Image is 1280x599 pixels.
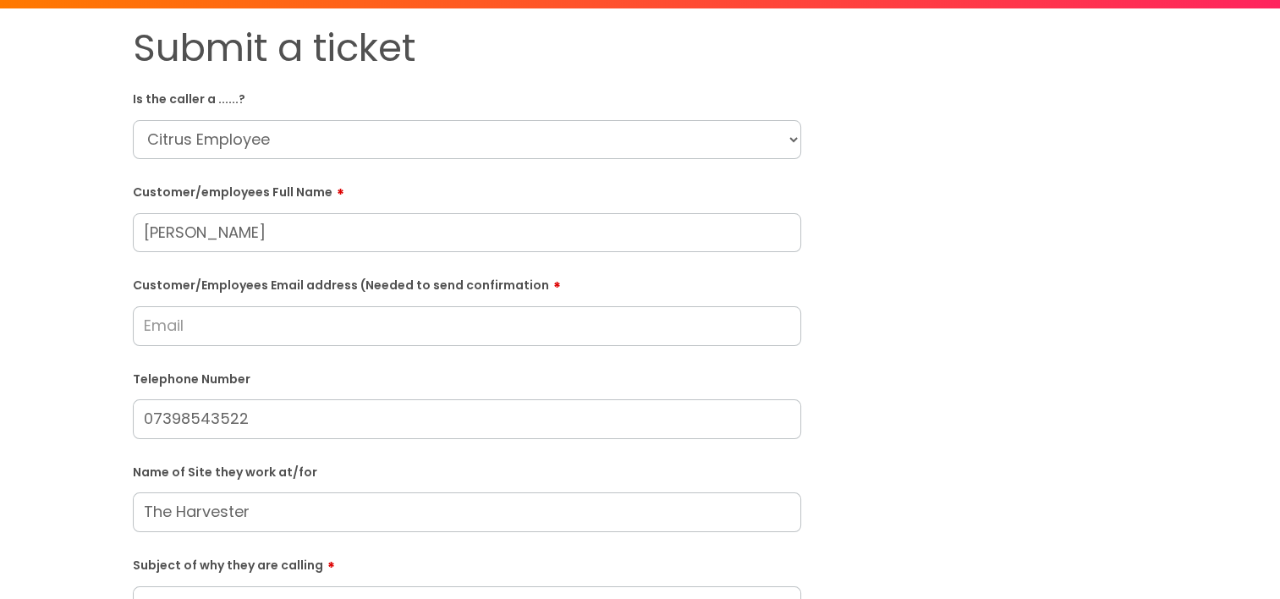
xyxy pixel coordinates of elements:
[133,89,801,107] label: Is the caller a ......?
[133,179,801,200] label: Customer/employees Full Name
[133,552,801,573] label: Subject of why they are calling
[133,462,801,480] label: Name of Site they work at/for
[133,272,801,293] label: Customer/Employees Email address (Needed to send confirmation
[133,25,801,71] h1: Submit a ticket
[133,306,801,345] input: Email
[133,369,801,387] label: Telephone Number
